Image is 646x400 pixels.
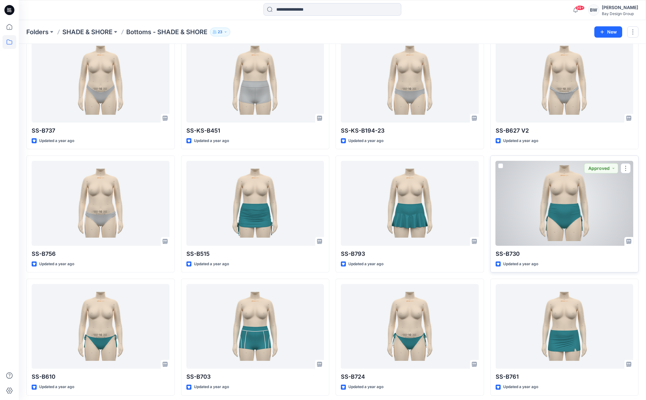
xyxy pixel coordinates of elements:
p: SS-B737 [32,126,169,135]
a: SS-B627 V2 [496,38,633,123]
p: Updated a year ago [194,384,229,390]
a: SS-B756 [32,161,169,245]
a: SS-B610 [32,284,169,369]
p: Updated a year ago [194,261,229,267]
p: SS-B515 [186,250,324,258]
p: Updated a year ago [348,261,383,267]
div: Bay Design Group [602,11,638,16]
a: SS-B703 [186,284,324,369]
a: SS-B737 [32,38,169,123]
button: New [594,26,622,38]
a: SS-B730 [496,161,633,245]
div: BW [588,4,599,16]
p: Updated a year ago [39,384,74,390]
p: SS-B730 [496,250,633,258]
p: SS-B703 [186,372,324,381]
a: SS-B761 [496,284,633,369]
p: 23 [218,29,222,35]
span: 99+ [575,5,585,10]
p: Updated a year ago [348,138,383,144]
p: SS-KS-B194-23 [341,126,479,135]
a: SS-B515 [186,161,324,245]
a: SS-B724 [341,284,479,369]
a: SS-KS-B194-23 [341,38,479,123]
p: Updated a year ago [194,138,229,144]
p: Updated a year ago [503,138,538,144]
a: SS-KS-B451 [186,38,324,123]
button: 23 [210,28,230,36]
p: SS-B610 [32,372,169,381]
p: SS-B793 [341,250,479,258]
a: Folders [26,28,49,36]
p: Updated a year ago [503,261,538,267]
p: Bottoms - SHADE & SHORE [126,28,207,36]
div: [PERSON_NAME] [602,4,638,11]
a: SS-B793 [341,161,479,245]
p: Updated a year ago [39,261,74,267]
p: SS-KS-B451 [186,126,324,135]
p: Updated a year ago [503,384,538,390]
p: Updated a year ago [39,138,74,144]
p: Updated a year ago [348,384,383,390]
p: SS-B756 [32,250,169,258]
p: SS-B761 [496,372,633,381]
p: SS-B724 [341,372,479,381]
a: SHADE & SHORE [62,28,112,36]
p: SS-B627 V2 [496,126,633,135]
